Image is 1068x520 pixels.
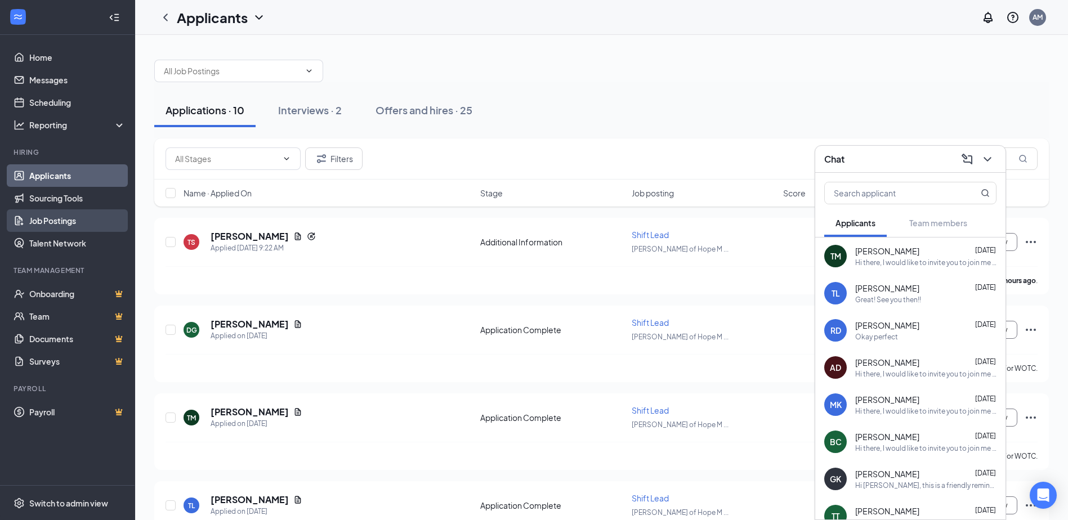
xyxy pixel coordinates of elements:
[480,500,625,511] div: Application Complete
[855,406,996,416] div: Hi there, I would like to invite you to join me at [GEOGRAPHIC_DATA][PERSON_NAME] for open interv...
[29,164,126,187] a: Applicants
[855,481,996,490] div: Hi [PERSON_NAME], this is a friendly reminder. To move forward with your application for Shift Le...
[832,288,840,299] div: TL
[975,469,996,477] span: [DATE]
[29,283,126,305] a: OnboardingCrown
[632,333,729,341] span: [PERSON_NAME] of Hope M ...
[632,420,729,429] span: [PERSON_NAME] of Hope M ...
[830,325,841,336] div: RD
[1033,12,1043,22] div: AM
[211,230,289,243] h5: [PERSON_NAME]
[211,318,289,330] h5: [PERSON_NAME]
[480,412,625,423] div: Application Complete
[830,473,841,485] div: GK
[1006,11,1020,24] svg: QuestionInfo
[632,230,669,240] span: Shift Lead
[14,266,123,275] div: Team Management
[1024,323,1038,337] svg: Ellipses
[981,11,995,24] svg: Notifications
[14,497,25,509] svg: Settings
[975,357,996,366] span: [DATE]
[830,436,842,447] div: BC
[252,11,266,24] svg: ChevronDown
[29,69,126,91] a: Messages
[978,150,996,168] button: ChevronDown
[825,182,958,204] input: Search applicant
[855,283,919,294] span: [PERSON_NAME]
[188,501,195,510] div: TL
[175,153,278,165] input: All Stages
[632,245,729,253] span: [PERSON_NAME] of Hope M ...
[855,320,919,331] span: [PERSON_NAME]
[1024,235,1038,249] svg: Ellipses
[632,493,669,503] span: Shift Lead
[855,245,919,257] span: [PERSON_NAME]
[211,243,316,254] div: Applied [DATE] 9:22 AM
[29,232,126,254] a: Talent Network
[307,232,316,241] svg: Reapply
[211,406,289,418] h5: [PERSON_NAME]
[960,153,974,166] svg: ComposeMessage
[855,443,996,453] div: Hi there, I would like to invite you to join me at [GEOGRAPHIC_DATA][PERSON_NAME] for open interv...
[187,237,195,247] div: TS
[855,431,919,442] span: [PERSON_NAME]
[855,505,919,517] span: [PERSON_NAME]
[29,209,126,232] a: Job Postings
[480,324,625,335] div: Application Complete
[975,506,996,514] span: [DATE]
[783,187,806,199] span: Score
[177,8,248,27] h1: Applicants
[164,65,300,77] input: All Job Postings
[1024,411,1038,424] svg: Ellipses
[282,154,291,163] svg: ChevronDown
[958,150,976,168] button: ComposeMessage
[211,506,302,517] div: Applied on [DATE]
[824,153,844,165] h3: Chat
[975,320,996,329] span: [DATE]
[12,11,24,23] svg: WorkstreamLogo
[184,187,252,199] span: Name · Applied On
[29,305,126,328] a: TeamCrown
[14,384,123,393] div: Payroll
[29,497,108,509] div: Switch to admin view
[975,432,996,440] span: [DATE]
[1024,499,1038,512] svg: Ellipses
[855,394,919,405] span: [PERSON_NAME]
[1018,154,1027,163] svg: MagnifyingGlass
[315,152,328,165] svg: Filter
[166,103,244,117] div: Applications · 10
[981,189,990,198] svg: MagnifyingGlass
[830,362,841,373] div: AD
[293,495,302,504] svg: Document
[159,11,172,24] svg: ChevronLeft
[975,395,996,403] span: [DATE]
[632,508,729,517] span: [PERSON_NAME] of Hope M ...
[293,320,302,329] svg: Document
[632,405,669,415] span: Shift Lead
[830,399,842,410] div: MK
[909,218,967,228] span: Team members
[211,494,289,506] h5: [PERSON_NAME]
[999,276,1036,285] b: 4 hours ago
[187,413,196,423] div: TM
[29,350,126,373] a: SurveysCrown
[14,119,25,131] svg: Analysis
[981,153,994,166] svg: ChevronDown
[1030,482,1057,509] div: Open Intercom Messenger
[14,147,123,157] div: Hiring
[29,187,126,209] a: Sourcing Tools
[855,332,898,342] div: Okay perfect
[305,66,314,75] svg: ChevronDown
[29,46,126,69] a: Home
[632,317,669,328] span: Shift Lead
[211,330,302,342] div: Applied on [DATE]
[186,325,197,335] div: DG
[632,187,674,199] span: Job posting
[830,250,841,262] div: TM
[29,91,126,114] a: Scheduling
[855,369,996,379] div: Hi there, I would like to invite you to join me at [GEOGRAPHIC_DATA][PERSON_NAME] for open interv...
[480,187,503,199] span: Stage
[855,468,919,479] span: [PERSON_NAME]
[855,295,921,304] div: Great! See you then!!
